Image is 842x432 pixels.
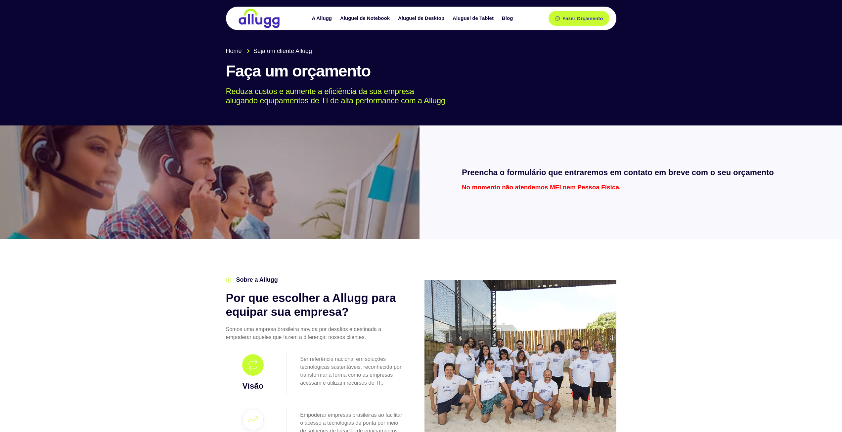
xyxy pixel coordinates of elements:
[549,11,610,26] a: Fazer Orçamento
[238,8,281,28] img: locação de TI é Allugg
[252,47,312,56] span: Seja um cliente Allugg
[226,325,405,341] p: Somos uma empresa brasileira movida por desafios e destinada a empoderar aqueles que fazem a dife...
[382,380,383,386] span: .
[226,87,607,106] p: Reduza custos e aumente a eficiência da sua empresa alugando equipamentos de TI de alta performan...
[562,16,603,21] span: Fazer Orçamento
[308,13,337,24] a: A Allugg
[228,380,279,392] h3: Visão
[499,13,518,24] a: Blog
[226,291,405,319] h2: Por que escolher a Allugg para equipar sua empresa?
[462,168,800,177] h2: Preencha o formulário que entraremos em contato em breve com o seu orçamento
[300,356,401,386] span: Ser referência nacional em soluções tecnológicas sustentáveis, reconhecida por transformar a form...
[226,62,616,80] h1: Faça um orçamento
[395,13,449,24] a: Aluguel de Desktop
[337,13,395,24] a: Aluguel de Notebook
[462,184,800,190] p: No momento não atendemos MEI nem Pessoa Física.
[235,275,278,284] span: Sobre a Allugg
[449,13,499,24] a: Aluguel de Tablet
[226,47,242,56] span: Home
